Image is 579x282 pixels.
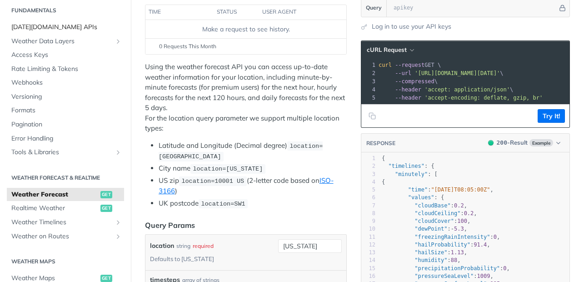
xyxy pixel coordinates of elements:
[7,62,124,76] a: Rate Limiting & Tokens
[149,25,343,34] div: Make a request to see history.
[159,141,347,162] li: Latitude and Longitude (Decimal degree)
[11,106,122,115] span: Formats
[361,272,375,280] div: 16
[431,186,490,193] span: "[DATE]T08:05:00Z"
[382,179,385,185] span: {
[395,78,434,85] span: --compressed
[176,239,190,252] div: string
[150,252,214,266] div: Defaults to [US_STATE]
[451,226,454,232] span: -
[145,220,195,231] div: Query Params
[150,239,174,252] label: location
[395,171,428,177] span: "minutely"
[558,3,567,12] button: Hide
[193,239,214,252] div: required
[11,65,122,74] span: Rate Limiting & Tokens
[361,61,377,69] div: 1
[451,249,464,256] span: 1.13
[361,155,375,162] div: 1
[11,37,112,46] span: Weather Data Layers
[11,78,122,87] span: Webhooks
[361,69,377,77] div: 2
[372,22,451,31] a: Log in to use your API keys
[361,86,377,94] div: 4
[484,138,565,147] button: 200200-ResultExample
[395,95,421,101] span: --header
[414,70,500,76] span: '[URL][DOMAIN_NAME][DATE]'
[145,62,347,134] p: Using the weather forecast API you can access up-to-date weather information for your location, i...
[7,146,124,159] a: Tools & LibrariesShow subpages for Tools & Libraries
[382,210,477,217] span: : ,
[414,202,450,209] span: "cloudBase"
[361,178,375,186] div: 4
[382,194,444,201] span: : {
[451,257,457,263] span: 88
[382,265,510,272] span: : ,
[11,218,112,227] span: Weather Timelines
[7,48,124,62] a: Access Keys
[159,176,347,196] li: US zip (2-letter code based on )
[382,155,385,161] span: {
[388,163,424,169] span: "timelines"
[201,201,245,207] span: location=SW1
[382,163,434,169] span: : {
[11,23,122,32] span: [DATE][DOMAIN_NAME] APIs
[414,265,500,272] span: "precipitationProbability"
[361,249,375,257] div: 13
[11,120,122,129] span: Pagination
[7,188,124,201] a: Weather Forecastget
[382,242,490,248] span: : ,
[361,94,377,102] div: 5
[408,194,434,201] span: "values"
[115,219,122,226] button: Show subpages for Weather Timelines
[361,217,375,225] div: 9
[414,234,490,240] span: "freezingRainIntensity"
[382,257,461,263] span: : ,
[538,109,565,123] button: Try It!
[159,198,347,209] li: UK postcode
[503,265,506,272] span: 0
[214,5,259,20] th: status
[361,171,375,178] div: 3
[361,162,375,170] div: 2
[529,139,553,146] span: Example
[414,273,474,279] span: "pressureSeaLevel"
[115,149,122,156] button: Show subpages for Tools & Libraries
[424,86,510,93] span: 'accept: application/json'
[414,249,447,256] span: "hailSize"
[395,70,411,76] span: --url
[382,218,470,224] span: : ,
[414,226,447,232] span: "dewPoint"
[7,20,124,34] a: [DATE][DOMAIN_NAME] APIs
[464,210,474,217] span: 0.2
[361,202,375,210] div: 7
[7,76,124,90] a: Webhooks
[366,109,379,123] button: Copy to clipboard
[395,86,421,93] span: --header
[361,241,375,249] div: 12
[364,45,417,55] button: cURL Request
[395,62,424,68] span: --request
[193,166,263,172] span: location=[US_STATE]
[7,6,124,15] h2: Fundamentals
[361,210,375,217] div: 8
[7,35,124,48] a: Weather Data LayersShow subpages for Weather Data Layers
[7,90,124,104] a: Versioning
[361,194,375,201] div: 6
[100,205,112,212] span: get
[7,132,124,146] a: Error Handling
[454,226,464,232] span: 5.3
[11,204,98,213] span: Realtime Weather
[7,230,124,243] a: Weather on RoutesShow subpages for Weather on Routes
[115,233,122,240] button: Show subpages for Weather on Routes
[259,5,328,20] th: user agent
[414,218,454,224] span: "cloudCover"
[367,46,407,54] span: cURL Request
[494,234,497,240] span: 0
[11,190,98,199] span: Weather Forecast
[115,38,122,45] button: Show subpages for Weather Data Layers
[414,210,460,217] span: "cloudCeiling"
[379,70,504,76] span: \
[424,95,543,101] span: 'accept-encoding: deflate, gzip, br'
[361,257,375,264] div: 14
